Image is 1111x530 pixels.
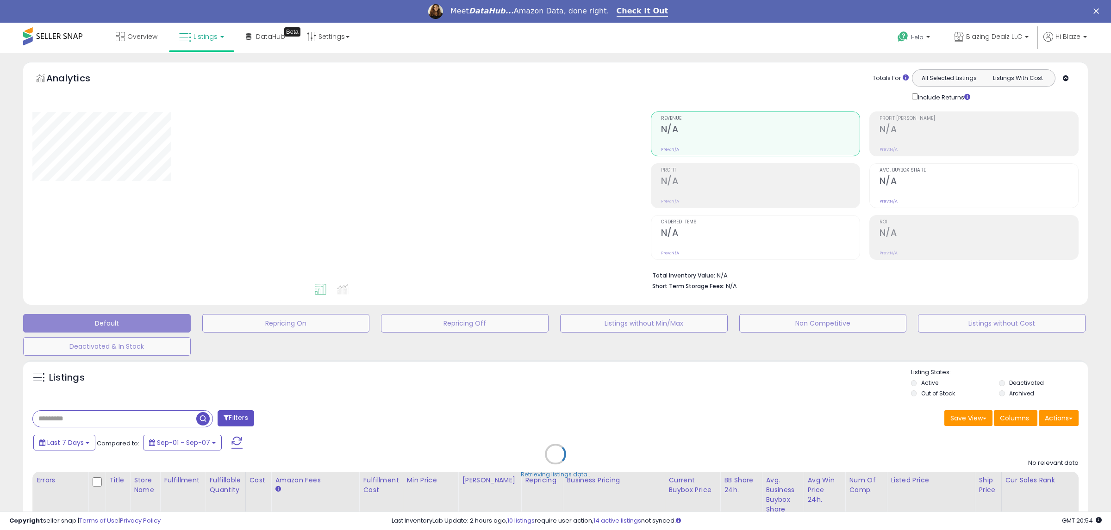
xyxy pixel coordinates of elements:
button: Deactivated & In Stock [23,337,191,356]
a: Listings [172,23,231,50]
b: Short Term Storage Fees: [652,282,724,290]
span: Profit [661,168,860,173]
li: N/A [652,269,1072,280]
button: Non Competitive [739,314,907,333]
small: Prev: N/A [661,250,679,256]
span: Profit [PERSON_NAME] [880,116,1078,121]
h2: N/A [661,228,860,240]
div: Meet Amazon Data, done right. [450,6,609,16]
span: Listings [193,32,218,41]
strong: Copyright [9,516,43,525]
small: Prev: N/A [661,147,679,152]
span: Avg. Buybox Share [880,168,1078,173]
button: Listings With Cost [983,72,1052,84]
span: Revenue [661,116,860,121]
a: Hi Blaze [1043,32,1087,53]
span: Ordered Items [661,220,860,225]
a: Blazing Dealz LLC [947,23,1036,53]
button: Default [23,314,191,333]
a: Check It Out [617,6,668,17]
b: Total Inventory Value: [652,271,715,279]
i: DataHub... [469,6,514,15]
a: Settings [300,23,356,50]
h2: N/A [661,176,860,188]
button: Repricing Off [381,314,549,333]
div: Retrieving listings data.. [521,470,590,479]
span: Overview [127,32,157,41]
div: seller snap | | [9,517,161,525]
button: All Selected Listings [915,72,984,84]
small: Prev: N/A [880,250,898,256]
small: Prev: N/A [661,198,679,204]
h2: N/A [661,124,860,136]
span: Hi Blaze [1055,32,1080,41]
a: DataHub [239,23,292,50]
a: Help [890,24,939,53]
span: ROI [880,220,1078,225]
div: Include Returns [905,92,981,102]
div: Close [1093,8,1103,14]
div: Totals For [873,74,909,83]
span: Blazing Dealz LLC [966,32,1022,41]
div: Tooltip anchor [284,27,300,37]
img: Profile image for Georgie [428,4,443,19]
button: Listings without Cost [918,314,1086,333]
i: Get Help [897,31,909,43]
button: Listings without Min/Max [560,314,728,333]
span: N/A [726,282,737,290]
button: Repricing On [202,314,370,333]
h5: Analytics [46,72,108,87]
span: DataHub [256,32,285,41]
h2: N/A [880,228,1078,240]
span: Help [911,33,924,41]
h2: N/A [880,124,1078,136]
h2: N/A [880,176,1078,188]
a: Overview [109,23,164,50]
small: Prev: N/A [880,147,898,152]
small: Prev: N/A [880,198,898,204]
